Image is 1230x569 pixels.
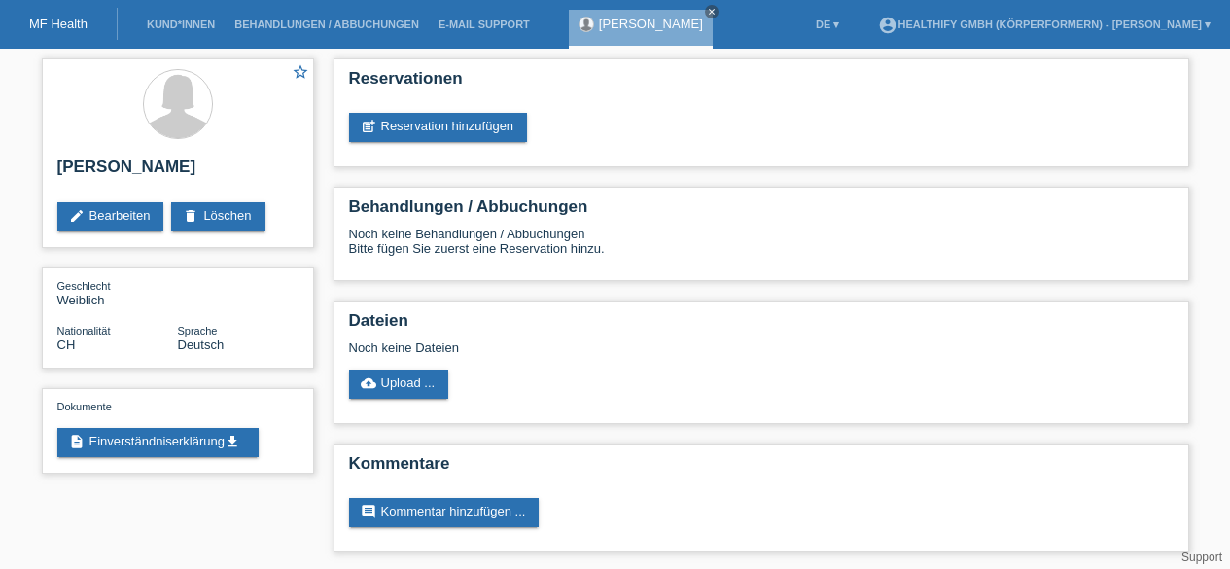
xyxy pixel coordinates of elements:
[57,202,164,231] a: editBearbeiten
[349,69,1174,98] h2: Reservationen
[349,498,540,527] a: commentKommentar hinzufügen ...
[225,18,429,30] a: Behandlungen / Abbuchungen
[57,428,259,457] a: descriptionEinverständniserklärungget_app
[599,17,703,31] a: [PERSON_NAME]
[57,278,178,307] div: Weiblich
[707,7,717,17] i: close
[349,113,528,142] a: post_addReservation hinzufügen
[349,370,449,399] a: cloud_uploadUpload ...
[878,16,897,35] i: account_circle
[57,325,111,337] span: Nationalität
[178,338,225,352] span: Deutsch
[361,375,376,391] i: cloud_upload
[361,504,376,519] i: comment
[57,280,111,292] span: Geschlecht
[349,340,943,355] div: Noch keine Dateien
[178,325,218,337] span: Sprache
[349,197,1174,227] h2: Behandlungen / Abbuchungen
[69,434,85,449] i: description
[137,18,225,30] a: Kund*innen
[57,338,76,352] span: Schweiz
[361,119,376,134] i: post_add
[57,401,112,412] span: Dokumente
[806,18,849,30] a: DE ▾
[57,158,299,187] h2: [PERSON_NAME]
[349,227,1174,270] div: Noch keine Behandlungen / Abbuchungen Bitte fügen Sie zuerst eine Reservation hinzu.
[349,454,1174,483] h2: Kommentare
[429,18,540,30] a: E-Mail Support
[69,208,85,224] i: edit
[705,5,719,18] a: close
[171,202,264,231] a: deleteLöschen
[349,311,1174,340] h2: Dateien
[1181,551,1222,564] a: Support
[292,63,309,84] a: star_border
[225,434,240,449] i: get_app
[292,63,309,81] i: star_border
[183,208,198,224] i: delete
[29,17,88,31] a: MF Health
[868,18,1220,30] a: account_circleHealthify GmbH (Körperformern) - [PERSON_NAME] ▾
